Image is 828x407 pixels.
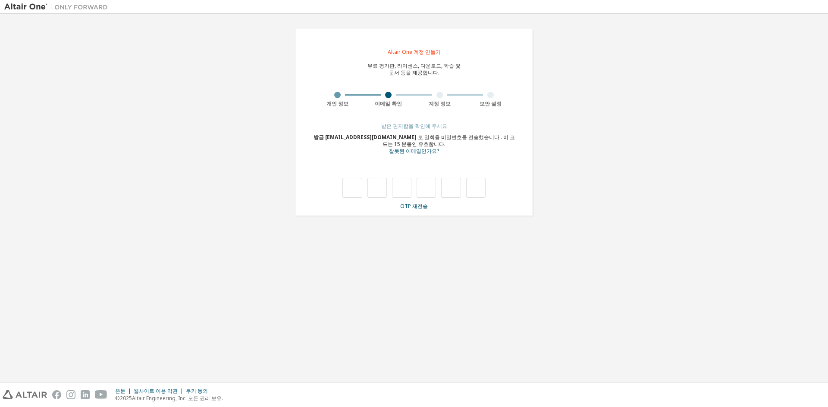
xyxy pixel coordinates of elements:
[389,149,439,154] a: 등록 양식으로 돌아가기
[95,390,107,399] img: youtube.svg
[186,387,208,395] font: 쿠키 동의
[66,390,75,399] img: instagram.svg
[3,390,47,399] img: altair_logo.svg
[81,390,90,399] img: linkedin.svg
[314,134,417,141] font: 방금 [EMAIL_ADDRESS][DOMAIN_NAME]
[429,100,451,107] font: 계정 정보
[115,387,125,395] font: 은둔
[120,395,132,402] font: 2025
[134,387,178,395] font: 웹사이트 이용 약관
[407,140,444,148] font: 동안 유효합니다
[132,395,223,402] font: Altair Engineering, Inc. 모든 권리 보유.
[444,140,445,148] font: .
[115,395,120,402] font: ©
[375,100,402,107] font: 이메일 확인
[394,140,407,148] font: 15 분
[388,48,441,56] font: Altair One 계정 만들기
[381,122,447,130] font: 받은 편지함을 확인해 주세요
[367,62,461,69] font: 무료 평가판, 라이센스, 다운로드, 학습 및
[389,147,439,155] font: 잘못된 이메일인가요?
[400,202,428,210] font: OTP 재전송
[52,390,61,399] img: facebook.svg
[4,3,112,11] img: 알타이르 원
[389,69,439,76] font: 문서 등을 제공합니다.
[383,134,515,148] font: 로 일회용 비밀번호를 전송했습니다 . 이 코드는
[326,100,348,107] font: 개인 정보
[480,100,502,107] font: 보안 설정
